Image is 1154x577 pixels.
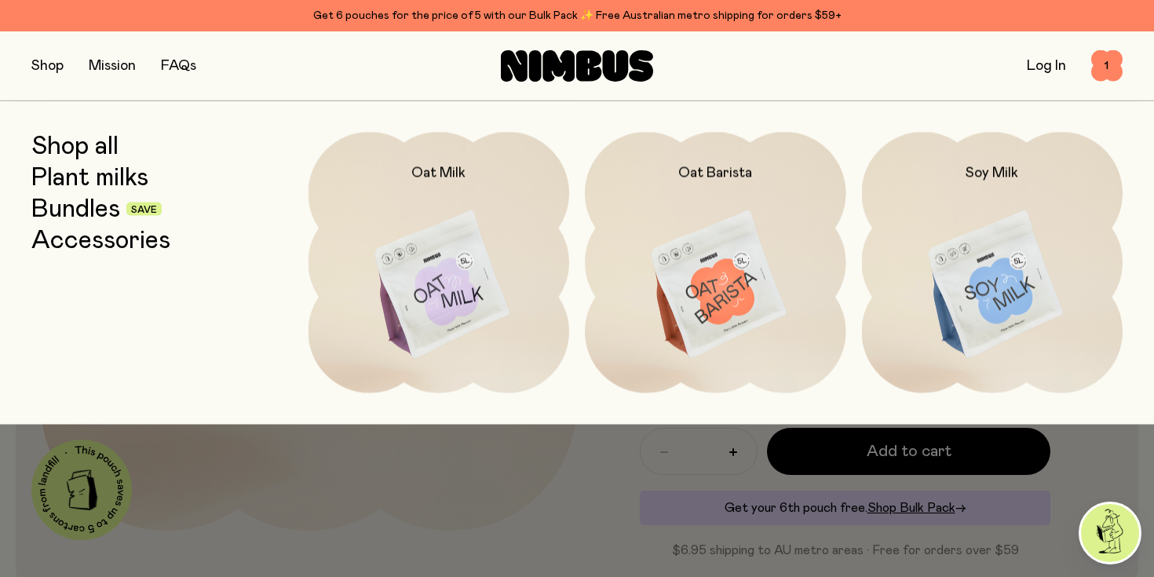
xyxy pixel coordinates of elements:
a: Soy Milk [862,132,1123,393]
a: Oat Barista [585,132,846,393]
h2: Oat Barista [678,163,752,182]
h2: Soy Milk [966,163,1018,182]
a: Shop all [31,132,119,160]
a: Accessories [31,226,170,254]
a: Plant milks [31,163,148,192]
h2: Oat Milk [411,163,466,182]
img: agent [1081,504,1139,562]
a: Oat Milk [309,132,570,393]
div: Get 6 pouches for the price of 5 with our Bulk Pack ✨ Free Australian metro shipping for orders $59+ [31,6,1123,25]
span: Save [131,205,157,214]
a: Log In [1027,59,1066,73]
button: 1 [1091,50,1123,82]
a: Bundles [31,195,120,223]
a: FAQs [161,59,196,73]
a: Mission [89,59,136,73]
